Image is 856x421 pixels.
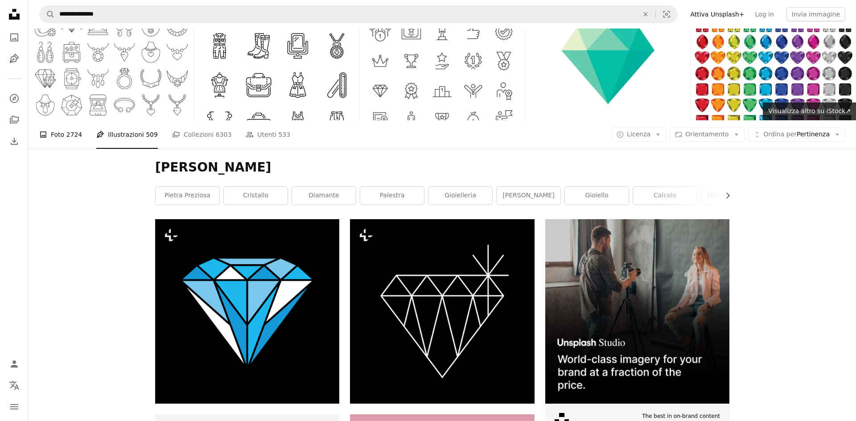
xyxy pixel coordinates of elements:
a: Un diamante bianco su sfondo nero [350,307,534,315]
img: file-1715651741414-859baba4300dimage [545,219,729,403]
a: cristallo [224,187,288,204]
a: palestra [360,187,424,204]
img: Gemma verde. [526,11,691,120]
form: Trova visual in tutto il sito [39,5,678,23]
img: Un diamante bianco su sfondo nero [350,219,534,403]
a: Esplora [5,90,23,107]
img: Moda Wear Collezione Linear Icon [194,11,359,120]
img: Set di icone per molti tipi di forma taglio diamante in stile design piatto. [691,11,856,120]
a: Illustrazioni [5,50,23,68]
a: Foto [5,29,23,46]
a: pietra preziosa [156,187,219,204]
a: gioiello [565,187,629,204]
a: Cronologia download [5,132,23,150]
button: Ordina perPertinenza [748,127,845,142]
span: Pertinenza [764,130,830,139]
a: Foto 2724 [39,120,82,149]
span: 533 [278,130,290,139]
a: calcolo [633,187,697,204]
span: Ordina per [764,131,797,138]
button: Cerca su Unsplash [40,6,55,23]
button: Orientamento [670,127,744,142]
button: Ricerca visiva [656,6,677,23]
a: Utenti 533 [246,120,290,149]
a: Home — Unsplash [5,5,23,25]
a: diamante [292,187,356,204]
a: Un diamante blu su sfondo nero [155,307,339,315]
a: Attiva Unsplash+ [685,7,749,21]
a: Collezioni [5,111,23,129]
button: scorri la lista a destra [720,187,729,204]
span: Licenza [627,131,650,138]
a: Log in [750,7,779,21]
a: Visualizza altro su iStock↗ [763,102,856,120]
button: Menu [5,398,23,416]
span: 6303 [216,130,232,139]
button: Elimina [636,6,655,23]
a: Collezioni 6303 [172,120,231,149]
span: 2724 [66,130,82,139]
a: [PERSON_NAME] [701,187,765,204]
button: Invia immagine [786,7,845,21]
a: gioielleria [428,187,492,204]
button: Lingua [5,376,23,394]
h1: [PERSON_NAME] [155,159,729,176]
img: Un diamante blu su sfondo nero [155,219,339,403]
span: Orientamento [685,131,728,138]
a: [PERSON_NAME] [497,187,560,204]
img: Gioielli set di icone a linea sottile, collezione di simboli di accessori, schizzi vettoriali, il... [29,11,193,120]
img: Icone dei premi - Serie Linea - Tratto modificabile [360,11,525,120]
span: Visualizza altro su iStock ↗ [768,107,851,114]
button: Licenza [611,127,666,142]
a: Accedi / Registrati [5,355,23,373]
